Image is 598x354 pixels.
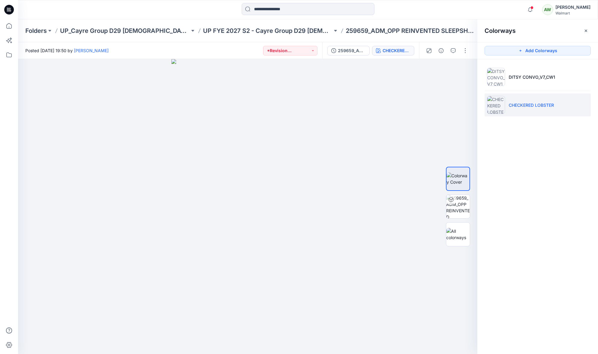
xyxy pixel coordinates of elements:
img: All colorways [446,228,470,241]
p: 259659_ADM_OPP REINVENTED SLEEPSHIRT [346,27,476,35]
a: Folders [25,27,47,35]
h2: Colorways [485,27,516,34]
div: Walmart [555,11,590,15]
img: 259659_ADM_OPP REINVENTED SLEEPSHIRT_COLORWAYS_09.05.25 CHECKERED LOBSTER [446,195,470,218]
p: DITSY CONVO_V7_CW1 [509,74,555,80]
div: AW [542,4,553,15]
p: CHECKERED LOBSTER [509,102,554,108]
img: eyJhbGciOiJIUzI1NiIsImtpZCI6IjAiLCJzbHQiOiJzZXMiLCJ0eXAiOiJKV1QifQ.eyJkYXRhIjp7InR5cGUiOiJzdG9yYW... [171,59,324,354]
img: CHECKERED LOBSTER [487,96,505,114]
button: Add Colorways [485,46,591,55]
div: CHECKERED LOBSTER [383,47,410,54]
span: Posted [DATE] 19:50 by [25,47,109,54]
div: [PERSON_NAME] [555,4,590,11]
a: [PERSON_NAME] [74,48,109,53]
a: UP_Cayre Group D29 [DEMOGRAPHIC_DATA] Sleep/Loungewear [60,27,190,35]
div: 259659_ADM_OPP REINVENTED SLEEPSHIRT_COLORWAYS_09.05.25 [338,47,366,54]
img: Colorway Cover [447,172,469,185]
a: UP FYE 2027 S2 - Cayre Group D29 [DEMOGRAPHIC_DATA] Sleepwear [203,27,333,35]
button: 259659_ADM_OPP REINVENTED SLEEPSHIRT_COLORWAYS_[DATE] [327,46,370,55]
button: CHECKERED LOBSTER [372,46,414,55]
button: Details [436,46,446,55]
img: DITSY CONVO_V7_CW1 [487,68,505,86]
